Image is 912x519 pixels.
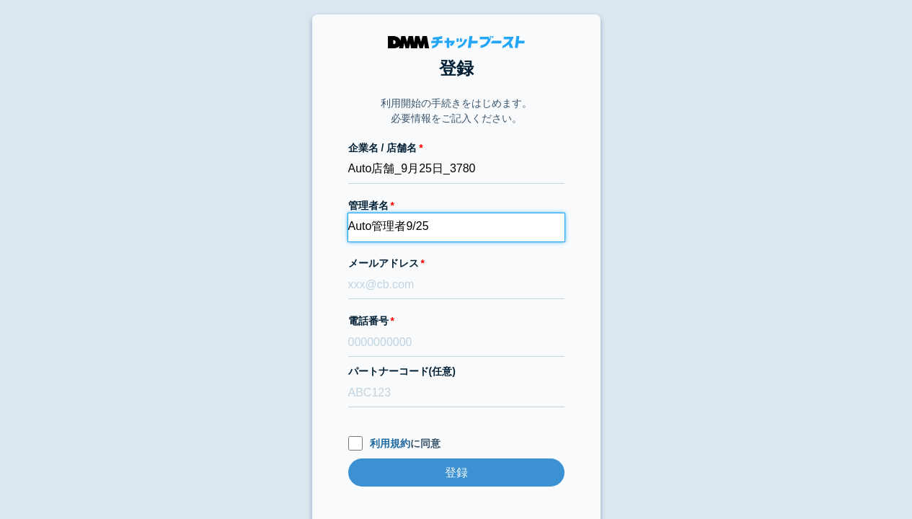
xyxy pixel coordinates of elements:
a: 利用規約 [370,438,410,449]
p: 利用開始の手続きをはじめます。 必要情報をご記入ください。 [381,96,532,126]
input: ABC123 [348,379,565,407]
input: 株式会社チャットブースト [348,156,565,184]
input: 会話 太郎 [348,213,565,241]
input: xxx@cb.com [348,271,565,299]
label: 電話番号 [348,314,565,329]
label: に同意 [348,436,565,451]
h1: 登録 [348,56,565,81]
input: 登録 [348,458,565,487]
label: パートナーコード(任意) [348,364,565,379]
label: メールアドレス [348,256,565,271]
label: 企業名 / 店舗名 [348,141,565,156]
input: 利用規約に同意 [348,436,363,451]
label: 管理者名 [348,198,565,213]
input: 0000000000 [348,329,565,357]
img: DMMチャットブースト [388,36,525,48]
